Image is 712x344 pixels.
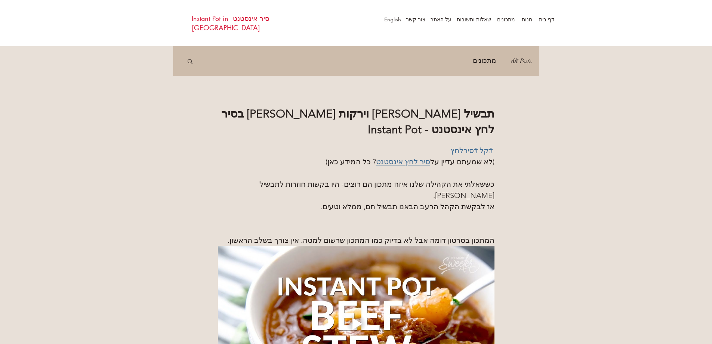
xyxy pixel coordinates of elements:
div: חיפוש [187,58,194,64]
a: English [380,14,405,25]
a: חנות [519,14,536,25]
a: שאלות ותשובות [455,14,495,25]
a: All Posts [511,55,532,67]
p: חנות [518,14,536,25]
a: מתכונים [473,55,496,67]
nav: בלוג [201,46,533,76]
a: #סירלחץ [450,146,478,155]
a: דף בית [536,14,558,25]
a: #קל [480,146,493,155]
a: סיר לחץ אינסטנט [376,157,430,166]
span: המתכון בסרטון דומה אבל לא בדיוק כמו המתכון שרשום למטה. אין צורך בשלב הראשון. [228,236,494,245]
a: על האתר [429,14,455,25]
a: סיר אינסטנט Instant Pot in [GEOGRAPHIC_DATA] [192,14,269,32]
h1: תבשיל [PERSON_NAME] וירקות [PERSON_NAME] בסיר לחץ אינסטנט - Instant Pot [218,106,494,137]
span: ? כל המידע כאן) [326,157,376,166]
span: אז לבקשת הקהל הרעב הבאנו תבשיל חם, ממלא וטעים. [321,202,494,211]
nav: אתר [364,14,558,25]
p: על האתר [427,14,455,25]
p: מתכונים [493,14,519,25]
span: כששאלתי את הקהילה שלנו איזה מתכון הם רוצים- היו בקשות חוזרות לתבשיל [PERSON_NAME]. [258,180,494,200]
p: שאלות ותשובות [453,14,495,25]
a: מתכונים [495,14,519,25]
p: צור קשר [402,14,429,25]
span: (לא שמעתם עדיין על [430,157,494,166]
a: צור קשר [405,14,429,25]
